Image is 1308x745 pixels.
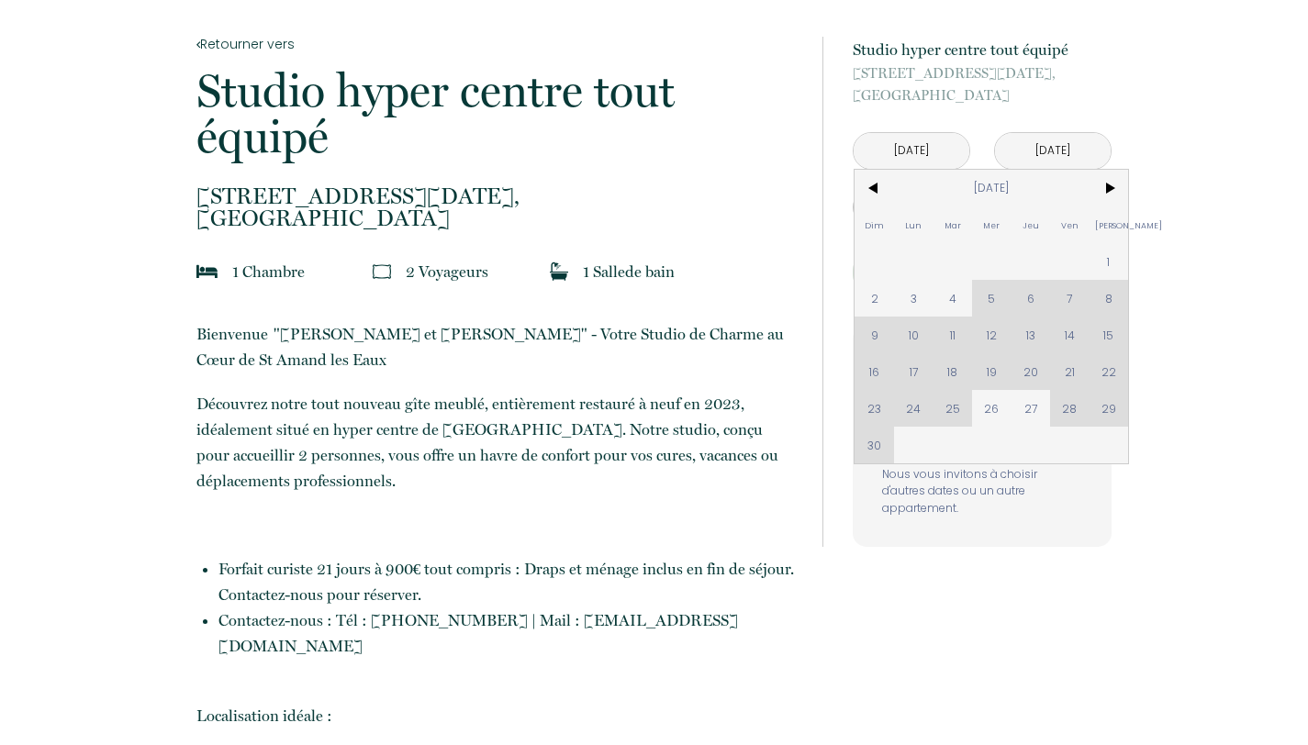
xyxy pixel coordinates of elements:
span: Jeu [1012,206,1051,243]
span: [STREET_ADDRESS][DATE], [196,185,799,207]
span: > [1090,170,1129,206]
span: [STREET_ADDRESS][DATE], [853,62,1112,84]
span: Mar [933,206,972,243]
li: Contactez-nous : Tél : [PHONE_NUMBER] | Mail : [EMAIL_ADDRESS][DOMAIN_NAME] [218,607,799,659]
input: Départ [995,133,1111,169]
span: Lun [894,206,933,243]
span: < [855,170,894,206]
button: Réserver [853,248,1112,297]
p: Localisation idéale : [196,703,799,728]
p: Malheureusement les dates sélectionnées sont indisponibles. Nous vous invitons à choisir d'autres... [882,431,1082,517]
span: Ven [1050,206,1090,243]
p: Découvrez notre tout nouveau gîte meublé, entièrement restauré à neuf en 2023, idéalement situé e... [196,391,799,494]
p: [GEOGRAPHIC_DATA] [853,62,1112,106]
span: s [482,262,488,281]
p: [GEOGRAPHIC_DATA] [196,185,799,229]
span: 26 [972,390,1012,427]
p: Studio hyper centre tout équipé [196,68,799,160]
span: 27 [1012,390,1051,427]
span: [DATE] [894,170,1090,206]
span: 4 [933,280,972,317]
a: Retourner vers [196,34,799,54]
p: 1 Salle de bain [583,259,675,284]
li: Forfait curiste 21 jours à 900€ tout compris : Draps et ménage inclus en fin de séjour. Contactez... [218,556,799,607]
input: Arrivée [854,133,969,169]
p: 1 Chambre [232,259,305,284]
img: guests [373,262,391,281]
p: 2 Voyageur [406,259,488,284]
span: Mer [972,206,1012,243]
span: 2 [855,280,894,317]
span: 3 [894,280,933,317]
span: [PERSON_NAME] [1090,206,1129,243]
p: Studio hyper centre tout équipé [853,37,1112,62]
span: 1 [1090,243,1129,280]
span: Dim [855,206,894,243]
p: Bienvenue "[PERSON_NAME] et [PERSON_NAME]" - Votre Studio de Charme au Cœur de St Amand les Eaux [196,321,799,372]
